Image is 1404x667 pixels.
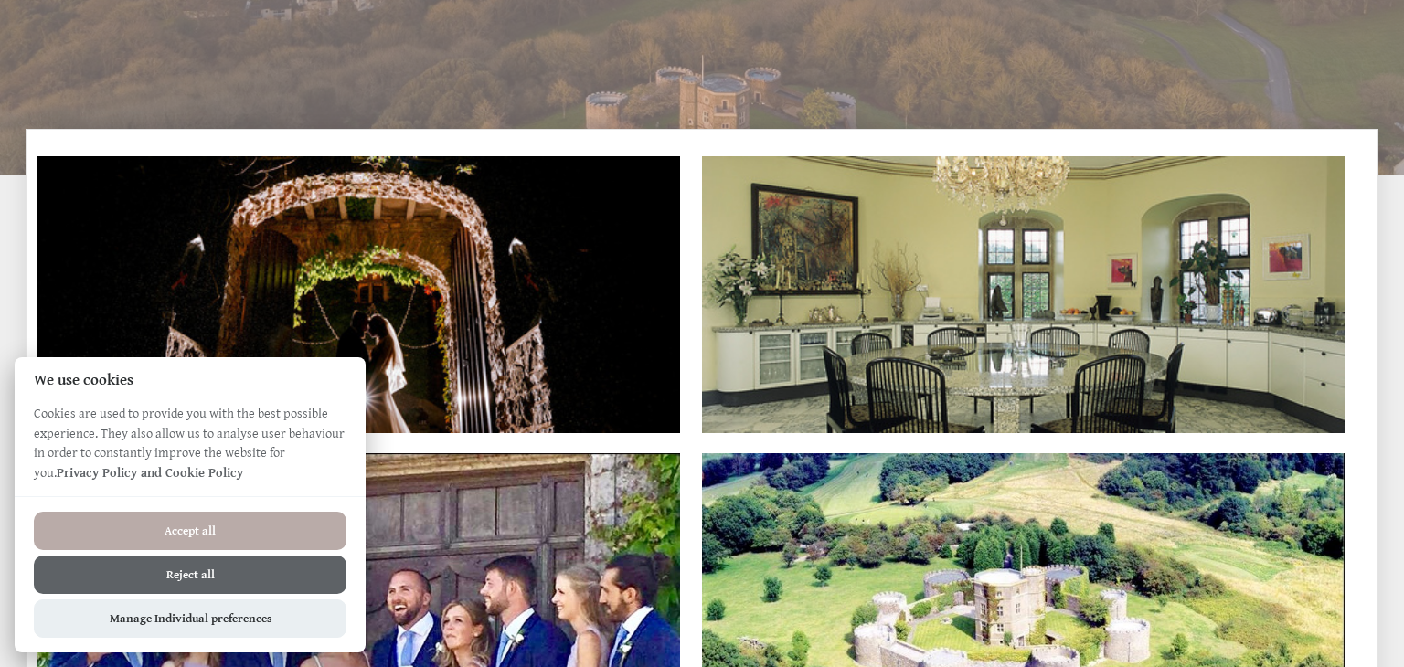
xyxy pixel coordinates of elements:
[15,372,366,389] h2: We use cookies
[34,599,346,638] button: Manage Individual preferences
[702,156,1345,433] img: 10339-kitchen-Copy.full.jpg
[34,556,346,594] button: Reject all
[57,465,243,481] a: Privacy Policy and Cookie Policy
[15,404,366,496] p: Cookies are used to provide you with the best possible experience. They also allow us to analyse ...
[34,512,346,550] button: Accept all
[37,156,680,433] img: 4BDDC37E-CE91-464E-A811-5458A3F3479E.full.JPG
